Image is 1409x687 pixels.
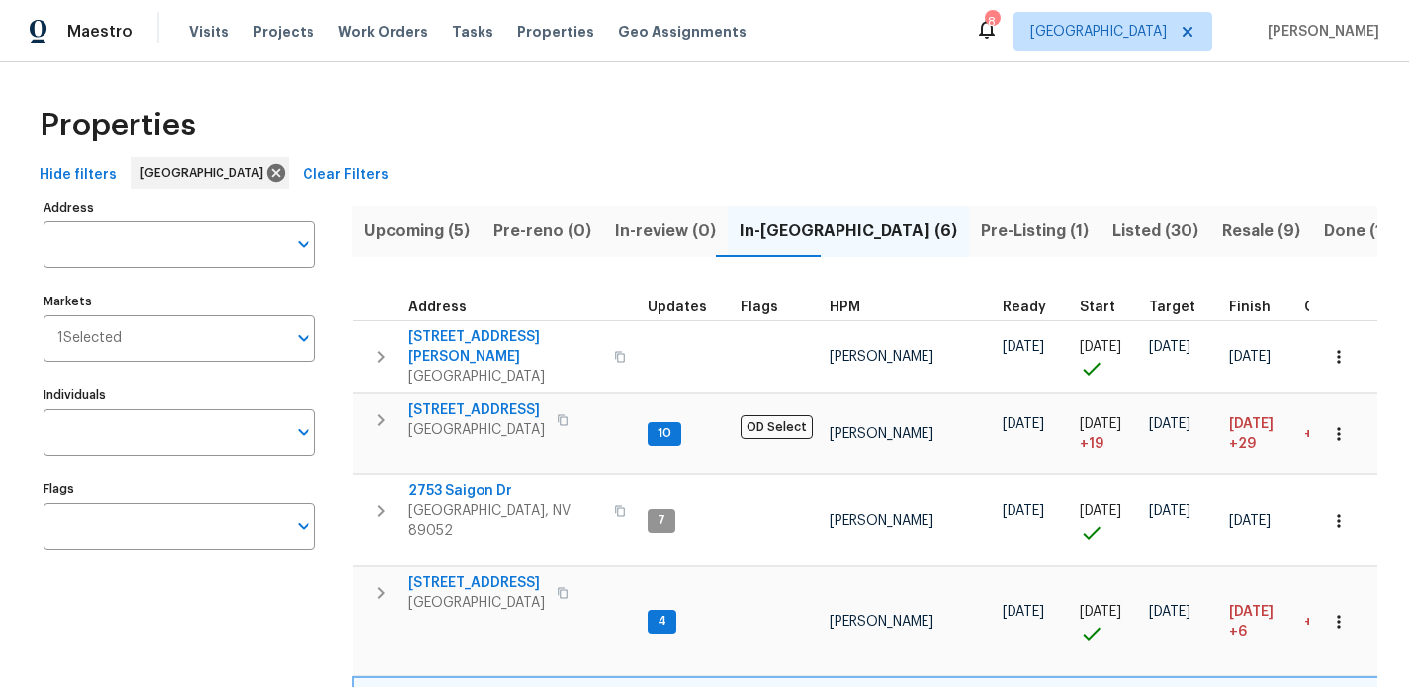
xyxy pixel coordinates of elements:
[67,22,132,42] span: Maestro
[1229,605,1274,619] span: [DATE]
[44,202,315,214] label: Address
[1221,393,1296,474] td: Scheduled to finish 29 day(s) late
[1080,301,1115,314] span: Start
[408,327,602,367] span: [STREET_ADDRESS][PERSON_NAME]
[1260,22,1379,42] span: [PERSON_NAME]
[364,217,470,245] span: Upcoming (5)
[32,157,125,194] button: Hide filters
[1229,417,1274,431] span: [DATE]
[408,367,602,386] span: [GEOGRAPHIC_DATA]
[290,418,317,446] button: Open
[830,350,933,364] span: [PERSON_NAME]
[290,324,317,352] button: Open
[44,483,315,495] label: Flags
[1112,217,1198,245] span: Listed (30)
[1030,22,1167,42] span: [GEOGRAPHIC_DATA]
[1003,605,1044,619] span: [DATE]
[648,301,707,314] span: Updates
[1080,417,1121,431] span: [DATE]
[1072,475,1141,566] td: Project started on time
[57,330,122,347] span: 1 Selected
[295,157,396,194] button: Clear Filters
[408,573,545,593] span: [STREET_ADDRESS]
[650,613,674,630] span: 4
[253,22,314,42] span: Projects
[517,22,594,42] span: Properties
[189,22,229,42] span: Visits
[1149,605,1190,619] span: [DATE]
[981,217,1089,245] span: Pre-Listing (1)
[1072,320,1141,392] td: Project started on time
[1003,504,1044,518] span: [DATE]
[985,12,999,32] div: 8
[1003,340,1044,354] span: [DATE]
[408,301,467,314] span: Address
[408,501,602,541] span: [GEOGRAPHIC_DATA], NV 89052
[1229,301,1271,314] span: Finish
[740,217,957,245] span: In-[GEOGRAPHIC_DATA] (6)
[650,512,673,529] span: 7
[1304,615,1322,629] span: +6
[140,163,271,183] span: [GEOGRAPHIC_DATA]
[1080,301,1133,314] div: Actual renovation start date
[1080,340,1121,354] span: [DATE]
[44,296,315,307] label: Markets
[131,157,289,189] div: [GEOGRAPHIC_DATA]
[830,301,860,314] span: HPM
[40,163,117,188] span: Hide filters
[741,301,778,314] span: Flags
[1222,217,1300,245] span: Resale (9)
[290,230,317,258] button: Open
[741,415,813,439] span: OD Select
[1229,514,1271,528] span: [DATE]
[44,389,315,401] label: Individuals
[303,163,389,188] span: Clear Filters
[408,420,545,440] span: [GEOGRAPHIC_DATA]
[1149,301,1213,314] div: Target renovation project end date
[408,481,602,501] span: 2753 Saigon Dr
[618,22,747,42] span: Geo Assignments
[830,427,933,441] span: [PERSON_NAME]
[1003,301,1064,314] div: Earliest renovation start date (first business day after COE or Checkout)
[1003,417,1044,431] span: [DATE]
[1229,301,1288,314] div: Projected renovation finish date
[493,217,591,245] span: Pre-reno (0)
[452,25,493,39] span: Tasks
[830,615,933,629] span: [PERSON_NAME]
[1080,434,1103,454] span: + 19
[1072,567,1141,676] td: Project started on time
[830,514,933,528] span: [PERSON_NAME]
[1296,393,1381,474] td: 29 day(s) past target finish date
[1072,393,1141,474] td: Project started 19 days late
[1304,427,1331,441] span: +29
[615,217,716,245] span: In-review (0)
[1304,301,1356,314] span: Overall
[1221,567,1296,676] td: Scheduled to finish 6 day(s) late
[408,593,545,613] span: [GEOGRAPHIC_DATA]
[1149,340,1190,354] span: [DATE]
[1149,504,1190,518] span: [DATE]
[650,425,679,442] span: 10
[408,400,545,420] span: [STREET_ADDRESS]
[1003,301,1046,314] span: Ready
[1080,605,1121,619] span: [DATE]
[40,116,196,135] span: Properties
[338,22,428,42] span: Work Orders
[1229,434,1256,454] span: +29
[1304,301,1373,314] div: Days past target finish date
[290,512,317,540] button: Open
[1149,417,1190,431] span: [DATE]
[1080,504,1121,518] span: [DATE]
[1229,622,1247,642] span: +6
[1296,567,1381,676] td: 6 day(s) past target finish date
[1229,350,1271,364] span: [DATE]
[1149,301,1195,314] span: Target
